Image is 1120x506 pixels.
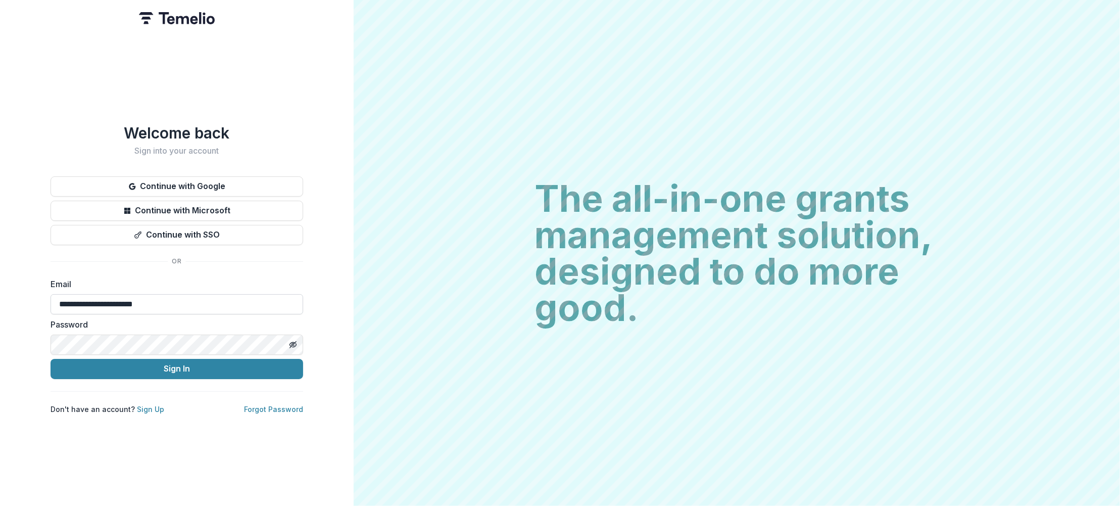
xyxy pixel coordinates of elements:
[285,337,301,353] button: Toggle password visibility
[51,146,303,156] h2: Sign into your account
[139,12,215,24] img: Temelio
[244,405,303,413] a: Forgot Password
[51,359,303,379] button: Sign In
[51,318,297,331] label: Password
[51,278,297,290] label: Email
[51,124,303,142] h1: Welcome back
[51,404,164,415] p: Don't have an account?
[51,176,303,197] button: Continue with Google
[51,225,303,245] button: Continue with SSO
[137,405,164,413] a: Sign Up
[51,201,303,221] button: Continue with Microsoft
